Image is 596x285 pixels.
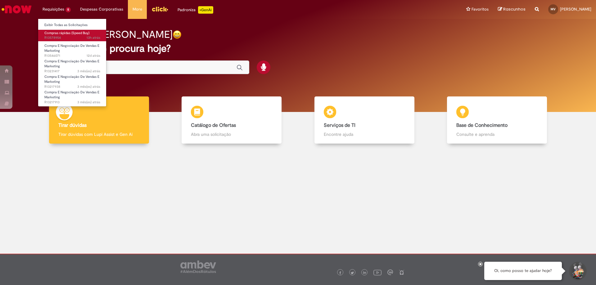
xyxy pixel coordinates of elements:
img: logo_footer_linkedin.png [363,271,366,275]
a: Aberto R13217938 : Compra E Negociação De Vendas E Marketing [38,73,106,87]
div: Padroniza [178,6,213,14]
b: Base de Conhecimento [456,122,508,128]
b: Tirar dúvidas [58,122,87,128]
a: Catálogo de Ofertas Abra uma solicitação [165,96,298,144]
a: Exibir Todas as Solicitações [38,22,106,29]
span: Compra E Negociação De Vendas E Marketing [44,43,99,53]
a: Aberto R13217913 : Compra E Negociação De Vendas E Marketing [38,89,106,102]
span: Despesas Corporativas [80,6,123,12]
span: Requisições [43,6,64,12]
span: R13231417 [44,69,100,74]
img: logo_footer_naosei.png [399,269,404,275]
a: Aberto R13546071 : Compra E Negociação De Vendas E Marketing [38,42,106,56]
b: Catálogo de Ofertas [191,122,236,128]
time: 01/07/2025 14:11:00 [77,69,100,73]
span: More [133,6,142,12]
time: 29/09/2025 19:06:32 [87,35,100,40]
img: click_logo_yellow_360x200.png [151,4,168,14]
span: 3 mês(es) atrás [77,69,100,73]
b: Serviços de TI [324,122,355,128]
h2: Bom dia, [PERSON_NAME] [54,29,173,40]
span: 3 mês(es) atrás [77,100,100,105]
img: happy-face.png [173,30,182,39]
time: 26/06/2025 14:42:10 [77,100,100,105]
a: Rascunhos [498,7,526,12]
a: Tirar dúvidas Tirar dúvidas com Lupi Assist e Gen Ai [33,96,165,144]
span: R13546071 [44,53,100,58]
p: Tirar dúvidas com Lupi Assist e Gen Ai [58,131,140,137]
span: Compras rápidas (Speed Buy) [44,31,89,35]
span: MV [551,7,556,11]
a: Aberto R13578954 : Compras rápidas (Speed Buy) [38,30,106,41]
img: logo_footer_twitter.png [351,271,354,274]
button: Iniciar Conversa de Suporte [568,262,587,280]
span: [PERSON_NAME] [560,7,591,12]
img: logo_footer_youtube.png [373,268,382,276]
a: Aberto R13231417 : Compra E Negociação De Vendas E Marketing [38,58,106,71]
span: Compra E Negociação De Vendas E Marketing [44,90,99,100]
span: 13h atrás [87,35,100,40]
h2: O que você procura hoje? [54,43,543,54]
p: Abra uma solicitação [191,131,272,137]
time: 26/06/2025 14:44:50 [77,84,100,89]
time: 18/09/2025 09:43:56 [87,53,100,58]
span: R13217913 [44,100,100,105]
img: logo_footer_workplace.png [387,269,393,275]
span: R13578954 [44,35,100,40]
img: logo_footer_ambev_rotulo_gray.png [180,261,216,273]
span: 12d atrás [87,53,100,58]
img: logo_footer_facebook.png [339,271,342,274]
p: +GenAi [198,6,213,14]
div: Oi, como posso te ajudar hoje? [484,262,562,280]
span: Compra E Negociação De Vendas E Marketing [44,74,99,84]
ul: Requisições [38,19,106,107]
span: Favoritos [472,6,489,12]
p: Consulte e aprenda [456,131,538,137]
span: R13217938 [44,84,100,89]
a: Base de Conhecimento Consulte e aprenda [431,96,564,144]
a: Serviços de TI Encontre ajuda [298,96,431,144]
span: 5 [65,7,71,12]
p: Encontre ajuda [324,131,405,137]
span: Compra E Negociação De Vendas E Marketing [44,59,99,69]
span: Rascunhos [503,6,526,12]
img: ServiceNow [1,3,33,16]
span: 3 mês(es) atrás [77,84,100,89]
